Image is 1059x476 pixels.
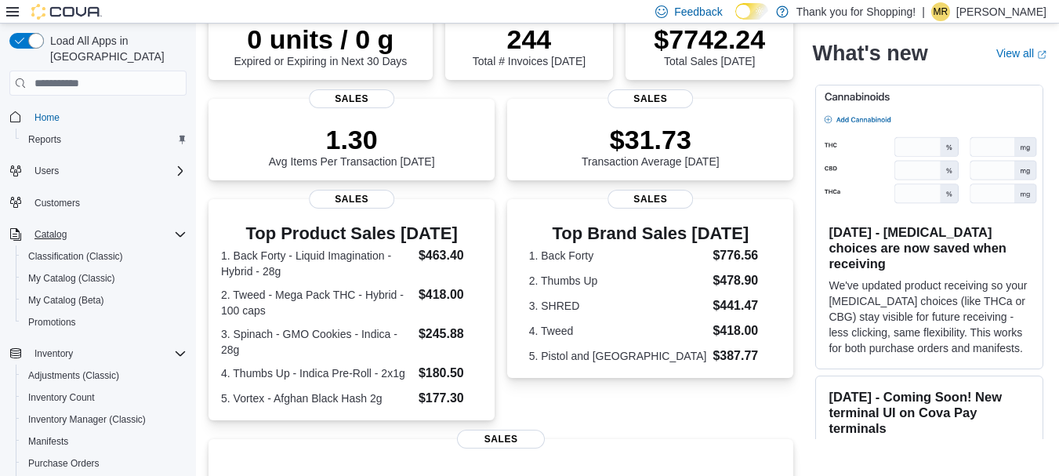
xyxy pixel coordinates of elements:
p: $31.73 [582,124,720,155]
span: Inventory Count [22,388,187,407]
dt: 1. Back Forty [529,248,707,263]
span: Sales [309,190,395,209]
dd: $245.88 [419,325,482,343]
span: Sales [607,89,694,108]
a: My Catalog (Beta) [22,291,111,310]
dt: 3. Spinach - GMO Cookies - Indica - 28g [221,326,412,358]
span: Inventory Manager (Classic) [22,410,187,429]
span: Inventory [34,347,73,360]
button: Adjustments (Classic) [16,365,193,387]
dd: $418.00 [419,285,482,304]
span: Reports [28,133,61,146]
span: Manifests [22,432,187,451]
button: Inventory [3,343,193,365]
span: Inventory Manager (Classic) [28,413,146,426]
span: Manifests [28,435,68,448]
a: My Catalog (Classic) [22,269,121,288]
button: Customers [3,191,193,214]
span: Inventory Count [28,391,95,404]
span: Adjustments (Classic) [22,366,187,385]
button: My Catalog (Classic) [16,267,193,289]
span: Users [34,165,59,177]
span: Home [28,107,187,126]
dt: 1. Back Forty - Liquid Imagination - Hybrid - 28g [221,248,412,279]
span: Promotions [22,313,187,332]
button: Home [3,105,193,128]
a: Promotions [22,313,82,332]
span: My Catalog (Beta) [28,294,104,307]
a: View allExternal link [996,47,1046,60]
dd: $463.40 [419,246,482,265]
button: Promotions [16,311,193,333]
span: Classification (Classic) [22,247,187,266]
a: Purchase Orders [22,454,106,473]
a: Inventory Count [22,388,101,407]
span: Customers [34,197,80,209]
p: 244 [473,24,586,55]
dt: 2. Thumbs Up [529,273,707,289]
p: 0 units / 0 g [234,24,407,55]
div: Michael Rosario [931,2,950,21]
span: Catalog [34,228,67,241]
div: Transaction Average [DATE] [582,124,720,168]
h3: [DATE] - [MEDICAL_DATA] choices are now saved when receiving [829,224,1030,271]
span: Reports [22,130,187,149]
h3: Top Product Sales [DATE] [221,224,482,243]
span: Customers [28,193,187,213]
span: MR [934,2,948,21]
h2: What's new [812,41,927,66]
p: $7742.24 [654,24,765,55]
dt: 4. Tweed [529,323,707,339]
button: Users [3,160,193,182]
p: We've updated product receiving so your [MEDICAL_DATA] choices (like THCa or CBG) stay visible fo... [829,278,1030,356]
dd: $441.47 [713,296,772,315]
button: Manifests [16,431,193,452]
button: Purchase Orders [16,452,193,474]
span: Load All Apps in [GEOGRAPHIC_DATA] [44,33,187,64]
a: Manifests [22,432,74,451]
svg: External link [1037,49,1046,59]
button: Inventory Count [16,387,193,409]
span: Home [34,111,60,124]
button: My Catalog (Beta) [16,289,193,311]
button: Users [28,162,65,180]
p: 1.30 [269,124,435,155]
span: Purchase Orders [28,457,100,470]
span: Sales [309,89,395,108]
dt: 3. SHRED [529,298,707,314]
h3: Top Brand Sales [DATE] [529,224,772,243]
button: Catalog [3,223,193,245]
a: Reports [22,130,67,149]
div: Avg Items Per Transaction [DATE] [269,124,435,168]
img: Cova [31,4,102,20]
dd: $418.00 [713,322,772,340]
span: Promotions [28,316,76,329]
dd: $478.90 [713,271,772,290]
a: Home [28,108,66,127]
div: Total Sales [DATE] [654,24,765,67]
a: Adjustments (Classic) [22,366,125,385]
span: Sales [457,430,545,449]
p: [PERSON_NAME] [956,2,1046,21]
span: Classification (Classic) [28,250,123,263]
span: Catalog [28,225,187,244]
a: Customers [28,194,86,213]
span: Purchase Orders [22,454,187,473]
span: Adjustments (Classic) [28,369,119,382]
span: Users [28,162,187,180]
dd: $776.56 [713,246,772,265]
span: Feedback [674,4,722,20]
span: My Catalog (Beta) [22,291,187,310]
span: My Catalog (Classic) [22,269,187,288]
h3: [DATE] - Coming Soon! New terminal UI on Cova Pay terminals [829,389,1030,436]
p: Thank you for Shopping! [796,2,916,21]
button: Inventory [28,344,79,363]
dd: $180.50 [419,364,482,383]
dt: 2. Tweed - Mega Pack THC - Hybrid - 100 caps [221,287,412,318]
dt: 5. Vortex - Afghan Black Hash 2g [221,391,412,406]
input: Dark Mode [735,3,768,20]
div: Expired or Expiring in Next 30 Days [234,24,407,67]
dt: 4. Thumbs Up - Indica Pre-Roll - 2x1g [221,365,412,381]
span: Inventory [28,344,187,363]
